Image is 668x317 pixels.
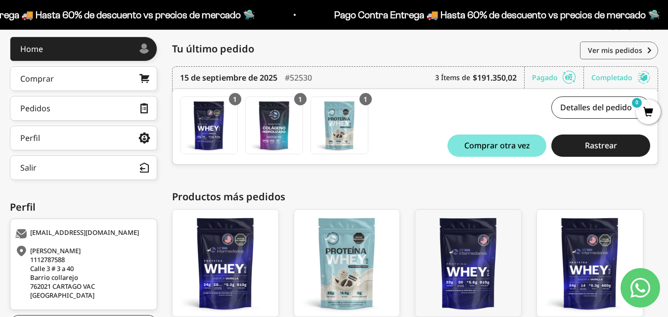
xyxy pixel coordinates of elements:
p: Pago Contra Entrega 🚚 Hasta 60% de descuento vs precios de mercado 🛸 [313,7,639,23]
a: Comprar [10,66,157,91]
span: Tu último pedido [172,42,254,56]
div: Perfil [10,200,157,215]
img: Translation missing: es.Colágeno Hidrolizado [246,97,303,154]
a: Proteína Whey - Vainilla / 2 libras (910g) [172,209,279,317]
div: Home [20,45,43,53]
button: Rastrear [551,135,650,157]
a: Proteína Whey - Cookies & Cream - Cookies & Cream / 1 libra (460g) [294,209,401,317]
div: Comprar [20,75,54,83]
a: Proteína Whey - Vainilla / 2 libras (910g) [180,96,238,154]
a: Proteína Whey - Sin Sabor - Sin Sabor / 2 libras (910g) [415,209,522,317]
div: Completado [591,67,650,89]
div: 3 Ítems de [435,67,525,89]
a: Ver mis pedidos [580,42,658,59]
div: Perfil [20,134,40,142]
img: Translation missing: es.Proteína Whey - Vainilla / 2 libras (910g) [180,97,237,154]
a: Proteína Whey - Vainilla / 1 libra (460g) [536,209,643,317]
a: Proteína Whey - Cookies & Cream - Cookies & Cream / 1 libra (460g) [311,96,368,154]
div: 1 [359,93,372,105]
div: 1 [294,93,307,105]
img: whey_vainilla_front_1_808bbad8-c402-4f8a-9e09-39bf23c86e38_large.png [173,210,278,317]
a: Detalles del pedido [551,96,650,119]
div: 1 [229,93,241,105]
a: Pedidos [10,96,157,121]
a: Home [10,37,157,61]
button: Salir [10,155,157,180]
img: whey-sello_USA_26ea3a43-a5af-4b54-ab19-48025762835f_large.png [415,210,521,317]
div: Pagado [532,67,584,89]
time: 15 de septiembre de 2025 [180,72,277,84]
div: #52530 [285,67,312,89]
span: Mi cuenta [586,14,658,34]
a: 0 [636,107,661,118]
button: Comprar otra vez [447,135,546,157]
span: Comprar otra vez [464,141,530,149]
div: Productos más pedidos [172,189,658,204]
mark: 0 [631,97,643,109]
div: Pedidos [20,104,50,112]
div: [PERSON_NAME] 1112787588 Calle 3 # 3 a 40 Barrio collarejo 762021 CARTAGO VAC [GEOGRAPHIC_DATA] [15,246,149,300]
div: [EMAIL_ADDRESS][DOMAIN_NAME] [15,229,149,239]
div: Salir [20,164,37,172]
span: Rastrear [585,141,617,149]
a: Colágeno Hidrolizado [245,96,303,154]
b: $191.350,02 [473,72,517,84]
img: whey-cc_1LB_large.png [294,210,400,317]
a: Perfil [10,126,157,150]
img: Translation missing: es.Proteína Whey - Cookies & Cream - Cookies & Cream / 1 libra (460g) [311,97,368,154]
img: whey-VAINILLA-1LB_14afac87-794c-4930-ac0b-e3e40fefee9f_large.png [537,210,643,317]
